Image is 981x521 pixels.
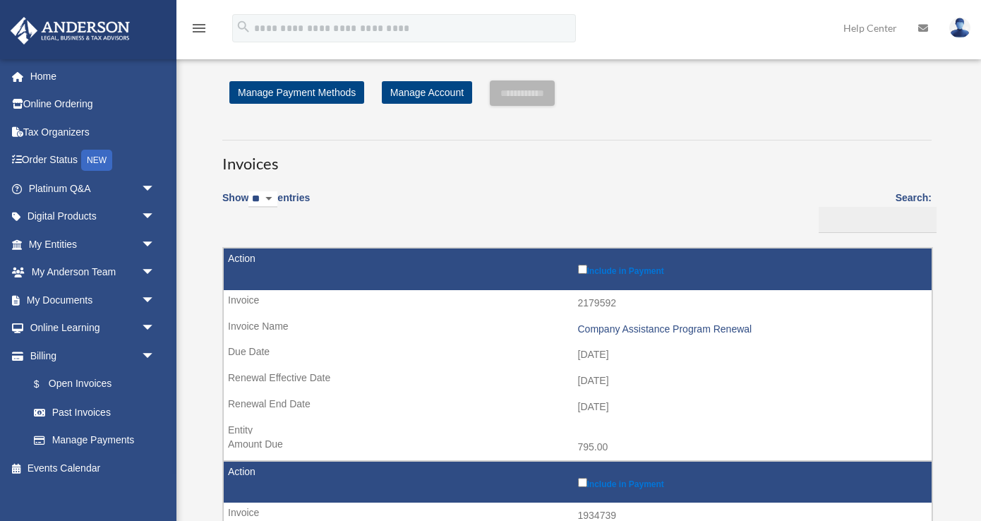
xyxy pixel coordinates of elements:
div: NEW [81,150,112,171]
a: Order StatusNEW [10,146,176,175]
img: Anderson Advisors Platinum Portal [6,17,134,44]
span: arrow_drop_down [141,342,169,371]
a: Past Invoices [20,398,169,426]
h3: Invoices [222,140,932,175]
td: [DATE] [224,368,932,395]
a: Manage Payment Methods [229,81,364,104]
td: [DATE] [224,342,932,369]
a: Digital Productsarrow_drop_down [10,203,176,231]
select: Showentries [248,191,277,208]
a: Manage Account [382,81,472,104]
span: arrow_drop_down [141,314,169,343]
a: My Documentsarrow_drop_down [10,286,176,314]
a: Online Learningarrow_drop_down [10,314,176,342]
td: 795.00 [224,434,932,461]
a: Tax Organizers [10,118,176,146]
label: Search: [814,189,932,233]
label: Show entries [222,189,310,222]
a: My Anderson Teamarrow_drop_down [10,258,176,287]
a: Events Calendar [10,454,176,482]
a: Online Ordering [10,90,176,119]
a: Platinum Q&Aarrow_drop_down [10,174,176,203]
a: Home [10,62,176,90]
a: menu [191,25,207,37]
img: User Pic [949,18,970,38]
a: $Open Invoices [20,370,162,399]
label: Include in Payment [578,475,925,489]
a: Manage Payments [20,426,169,455]
input: Include in Payment [578,478,587,487]
td: [DATE] [224,394,932,421]
span: arrow_drop_down [141,174,169,203]
i: search [236,19,251,35]
span: arrow_drop_down [141,203,169,232]
a: My Entitiesarrow_drop_down [10,230,176,258]
label: Include in Payment [578,262,925,276]
span: $ [42,376,49,393]
div: Company Assistance Program Renewal [578,323,925,335]
td: 2179592 [224,290,932,317]
span: arrow_drop_down [141,286,169,315]
span: arrow_drop_down [141,230,169,259]
i: menu [191,20,207,37]
a: Billingarrow_drop_down [10,342,169,370]
input: Include in Payment [578,265,587,274]
span: arrow_drop_down [141,258,169,287]
input: Search: [819,207,937,234]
